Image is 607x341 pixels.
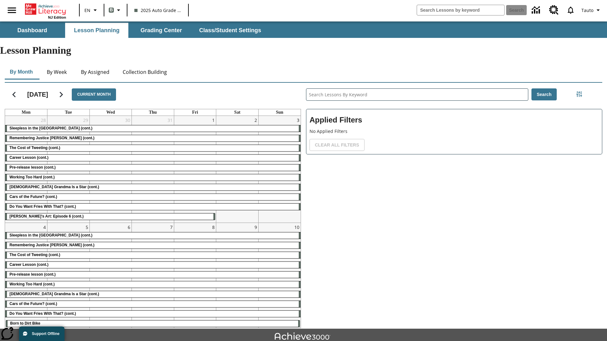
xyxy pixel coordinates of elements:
[5,262,301,268] div: Career Lesson (cont.)
[3,1,21,20] button: Open side menu
[9,204,76,209] span: Do You Want Fries With That? (cont.)
[5,155,301,161] div: Career Lesson (cont.)
[84,7,90,14] span: EN
[9,282,55,286] span: Working Too Hard (cont.)
[293,223,301,231] a: August 10, 2025
[9,262,48,267] span: Career Lesson (cont.)
[194,23,266,38] button: Class/Student Settings
[5,165,301,171] div: Pre-release lesson (cont.)
[216,223,259,330] td: August 9, 2025
[5,125,301,132] div: Sleepless in the Animal Kingdom (cont.)
[134,7,181,14] span: 2025 Auto Grade 1 B
[306,109,602,154] div: Applied Filters
[5,311,301,317] div: Do You Want Fries With That? (cont.)
[5,223,47,330] td: August 4, 2025
[25,3,66,15] a: Home
[1,23,64,38] button: Dashboard
[417,5,504,15] input: search field
[19,326,64,341] button: Support Offline
[105,109,116,116] a: Wednesday
[581,7,593,14] span: Tauto
[9,272,56,277] span: Pre-release lesson (cont.)
[211,223,216,231] a: August 8, 2025
[191,109,199,116] a: Friday
[5,281,301,288] div: Working Too Hard (cont.)
[48,15,66,19] span: NJ Edition
[562,2,579,18] a: Notifications
[9,243,95,247] span: Remembering Justice O'Connor (cont.)
[82,116,89,124] a: July 29, 2025
[5,242,301,248] div: Remembering Justice O'Connor (cont.)
[5,116,47,223] td: July 28, 2025
[64,109,73,116] a: Tuesday
[9,165,56,170] span: Pre-release lesson (cont.)
[169,223,174,231] a: August 7, 2025
[233,109,242,116] a: Saturday
[5,64,38,80] button: By Month
[216,116,259,223] td: August 2, 2025
[76,64,114,80] button: By Assigned
[47,116,90,223] td: July 29, 2025
[166,116,174,124] a: July 31, 2025
[253,116,258,124] a: August 2, 2025
[296,116,301,124] a: August 3, 2025
[301,80,602,328] div: Search
[82,4,102,16] button: Language: EN, Select a language
[5,174,301,181] div: Working Too Hard (cont.)
[310,128,599,135] p: No Applied Filters
[573,88,586,100] button: Filters Side menu
[132,116,174,223] td: July 31, 2025
[5,145,301,151] div: The Cost of Tweeting (cont.)
[9,126,92,130] span: Sleepless in the Animal Kingdom (cont.)
[5,135,301,141] div: Remembering Justice O'Connor (cont.)
[132,223,174,330] td: August 7, 2025
[126,223,132,231] a: August 6, 2025
[9,302,57,306] span: Cars of the Future? (cont.)
[40,116,47,124] a: July 28, 2025
[545,2,562,19] a: Resource Center, Will open in new tab
[579,4,604,16] button: Profile/Settings
[9,253,60,257] span: The Cost of Tweeting (cont.)
[118,64,172,80] button: Collection Building
[89,223,132,330] td: August 6, 2025
[9,185,99,189] span: South Korean Grandma Is a Star (cont.)
[65,23,128,38] button: Lesson Planning
[9,136,95,140] span: Remembering Justice O'Connor (cont.)
[47,223,90,330] td: August 5, 2025
[211,116,216,124] a: August 1, 2025
[84,223,89,231] a: August 5, 2025
[258,223,301,330] td: August 10, 2025
[130,23,193,38] button: Grading Center
[253,223,258,231] a: August 9, 2025
[310,112,599,128] h2: Applied Filters
[110,6,113,14] span: B
[42,223,47,231] a: August 4, 2025
[5,272,301,278] div: Pre-release lesson (cont.)
[32,332,59,336] span: Support Offline
[41,64,73,80] button: By Week
[275,109,285,116] a: Sunday
[9,292,99,296] span: South Korean Grandma Is a Star (cont.)
[5,252,301,258] div: The Cost of Tweeting (cont.)
[124,116,132,124] a: July 30, 2025
[5,291,301,297] div: South Korean Grandma Is a Star (cont.)
[148,109,158,116] a: Thursday
[528,2,545,19] a: Data Center
[53,87,69,103] button: Next
[5,204,301,210] div: Do You Want Fries With That? (cont.)
[89,116,132,223] td: July 30, 2025
[9,233,92,237] span: Sleepless in the Animal Kingdom (cont.)
[106,4,125,16] button: Boost Class color is gray green. Change class color
[10,321,40,326] span: Born to Dirt Bike
[9,194,57,199] span: Cars of the Future? (cont.)
[258,116,301,223] td: August 3, 2025
[9,311,76,316] span: Do You Want Fries With That? (cont.)
[72,88,116,101] button: Current Month
[6,87,22,103] button: Previous
[5,213,215,220] div: Violet's Art: Episode 6 (cont.)
[25,2,66,19] div: Home
[5,301,301,307] div: Cars of the Future? (cont.)
[6,320,300,327] div: Born to Dirt Bike
[27,91,48,98] h2: [DATE]
[5,232,301,239] div: Sleepless in the Animal Kingdom (cont.)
